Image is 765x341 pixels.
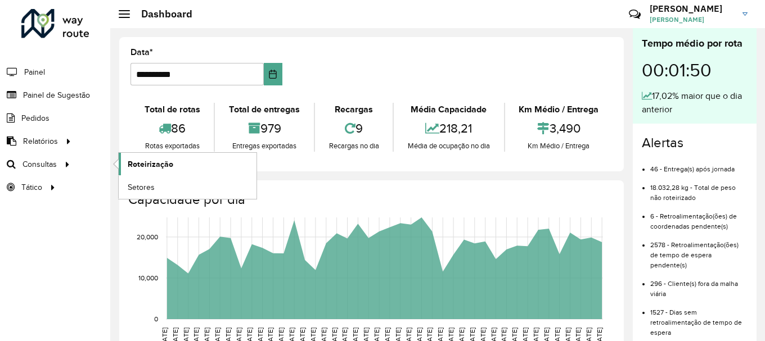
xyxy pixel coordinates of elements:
[23,135,58,147] span: Relatórios
[133,140,211,152] div: Rotas exportadas
[22,158,57,170] span: Consultas
[154,315,158,322] text: 0
[128,181,155,193] span: Setores
[508,103,610,116] div: Km Médio / Entrega
[318,103,390,116] div: Recargas
[119,153,256,175] a: Roteirização
[397,116,501,140] div: 218,21
[133,116,211,140] div: 86
[138,274,158,281] text: 10,000
[642,51,748,89] div: 00:01:50
[650,231,748,270] li: 2578 - Retroalimentação(ões) de tempo de espera pendente(s)
[137,233,158,240] text: 20,000
[508,116,610,140] div: 3,490
[264,63,282,85] button: Choose Date
[397,103,501,116] div: Média Capacidade
[642,36,748,51] div: Tempo médio por rota
[650,203,748,231] li: 6 - Retroalimentação(ões) de coordenadas pendente(s)
[650,156,748,174] li: 46 - Entrega(s) após jornada
[130,46,153,59] label: Data
[650,299,748,338] li: 1527 - Dias sem retroalimentação de tempo de espera
[218,116,310,140] div: 979
[650,15,734,25] span: [PERSON_NAME]
[128,158,173,170] span: Roteirização
[650,174,748,203] li: 18.032,28 kg - Total de peso não roteirizado
[218,103,310,116] div: Total de entregas
[642,135,748,151] h4: Alertas
[130,8,192,20] h2: Dashboard
[318,116,390,140] div: 9
[642,89,748,116] div: 17,02% maior que o dia anterior
[218,140,310,152] div: Entregas exportadas
[21,112,49,124] span: Pedidos
[21,181,42,193] span: Tático
[623,2,647,26] a: Contato Rápido
[24,66,45,78] span: Painel
[23,89,90,101] span: Painel de Sugestão
[119,176,256,198] a: Setores
[133,103,211,116] div: Total de rotas
[650,270,748,299] li: 296 - Cliente(s) fora da malha viária
[128,192,613,208] h4: Capacidade por dia
[650,3,734,14] h3: [PERSON_NAME]
[508,140,610,152] div: Km Médio / Entrega
[397,140,501,152] div: Média de ocupação no dia
[318,140,390,152] div: Recargas no dia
